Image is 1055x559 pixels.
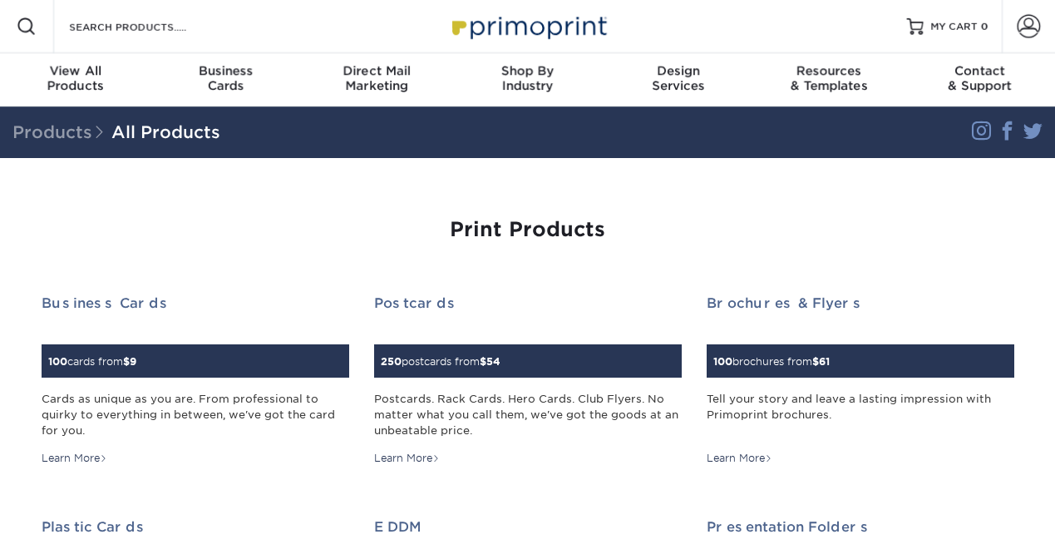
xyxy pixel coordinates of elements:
img: EDDM [374,558,375,559]
h2: Business Cards [42,295,349,311]
a: Contact& Support [905,53,1055,106]
a: Shop ByIndustry [452,53,603,106]
div: Learn More [42,451,107,466]
span: 0 [981,21,988,32]
span: 9 [130,355,136,368]
span: 61 [819,355,830,368]
a: Postcards 250postcards from$54 Postcards. Rack Cards. Hero Cards. Club Flyers. No matter what you... [374,295,682,466]
div: & Support [905,63,1055,93]
h1: Print Products [42,218,1014,242]
span: Direct Mail [302,63,452,78]
div: Postcards. Rack Cards. Hero Cards. Club Flyers. No matter what you call them, we've got the goods... [374,391,682,439]
a: Business Cards 100cards from$9 Cards as unique as you are. From professional to quirky to everyth... [42,295,349,466]
h2: Presentation Folders [707,519,1014,535]
span: 250 [381,355,402,368]
span: Products [12,122,111,142]
span: MY CART [930,20,978,34]
span: 100 [48,355,67,368]
div: Learn More [374,451,440,466]
div: Industry [452,63,603,93]
small: cards from [48,355,136,368]
span: Contact [905,63,1055,78]
span: Design [603,63,753,78]
span: $ [123,355,130,368]
div: Tell your story and leave a lasting impression with Primoprint brochures. [707,391,1014,439]
a: All Products [111,122,220,142]
div: Learn More [707,451,772,466]
small: postcards from [381,355,500,368]
span: Shop By [452,63,603,78]
div: Cards [150,63,301,93]
input: SEARCH PRODUCTS..... [67,17,229,37]
div: Cards as unique as you are. From professional to quirky to everything in between, we've got the c... [42,391,349,439]
div: & Templates [753,63,904,93]
div: Marketing [302,63,452,93]
h2: EDDM [374,519,682,535]
div: Services [603,63,753,93]
h2: Plastic Cards [42,519,349,535]
span: Resources [753,63,904,78]
img: Primoprint [445,8,611,44]
span: 54 [486,355,500,368]
span: $ [812,355,819,368]
h2: Brochures & Flyers [707,295,1014,311]
a: DesignServices [603,53,753,106]
img: Postcards [374,334,375,335]
small: brochures from [713,355,830,368]
span: 100 [713,355,732,368]
h2: Postcards [374,295,682,311]
a: Direct MailMarketing [302,53,452,106]
a: Brochures & Flyers 100brochures from$61 Tell your story and leave a lasting impression with Primo... [707,295,1014,466]
span: Business [150,63,301,78]
a: Resources& Templates [753,53,904,106]
a: BusinessCards [150,53,301,106]
span: $ [480,355,486,368]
